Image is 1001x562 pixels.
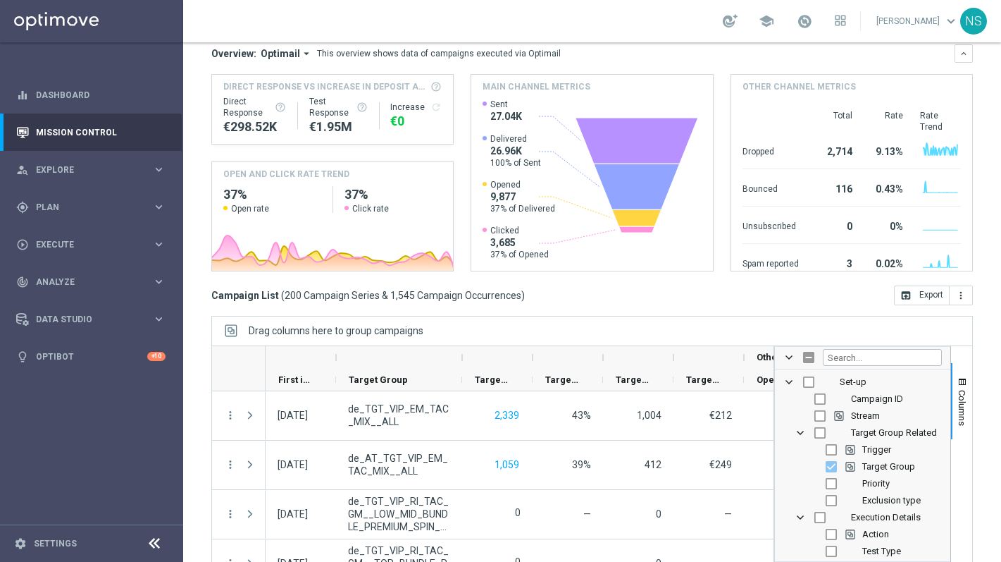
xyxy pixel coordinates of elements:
[36,338,147,375] a: Optibot
[950,286,973,305] button: more_vert
[300,47,313,60] i: arrow_drop_down
[36,203,152,212] span: Plan
[869,139,903,161] div: 9.13%
[521,289,525,302] span: )
[147,352,166,361] div: +10
[15,164,166,176] button: person_search Explore keyboard_arrow_right
[816,110,852,133] div: Total
[775,424,950,441] div: Target Group Related Column Group
[840,377,866,387] span: Set-up
[34,539,77,548] a: Settings
[349,374,408,385] span: Target Group
[152,163,166,176] i: keyboard_arrow_right
[894,286,950,305] button: open_in_browser Export
[261,47,300,60] span: Optimail
[759,13,774,29] span: school
[483,80,590,93] h4: Main channel metrics
[16,313,152,326] div: Data Studio
[211,289,525,302] h3: Campaign List
[223,186,321,203] h2: 37%
[223,80,426,93] span: Direct Response VS Increase In Deposit Amount
[249,325,423,336] span: Drag columns here to group campaigns
[816,176,852,199] div: 116
[211,47,256,60] h3: Overview:
[223,96,286,118] div: Direct Response
[775,374,950,391] div: Set-up Column Group
[775,543,950,560] div: Test Type Column
[36,76,166,114] a: Dashboard
[16,201,29,214] i: gps_fixed
[583,508,591,520] span: —
[490,157,541,169] span: 100% of Sent
[212,391,266,441] div: Press SPACE to select this row.
[224,409,237,422] button: more_vert
[15,276,166,288] div: track_changes Analyze keyboard_arrow_right
[656,508,661,520] span: 0
[775,509,950,526] div: Execution Details Column Group
[851,512,921,523] span: Execution Details
[955,290,966,301] i: more_vert
[686,374,720,385] span: Targeted Average KPI
[616,374,649,385] span: Targeted Responders
[572,410,591,421] span: 43%
[816,139,852,161] div: 2,714
[645,459,661,470] span: 412
[36,166,152,174] span: Explore
[572,459,591,470] span: 39%
[348,452,450,477] span: de_AT_TGT_VIP_EM_TAC_MIX__ALL
[278,409,308,422] div: 29 Aug 2025, Friday
[16,164,29,176] i: person_search
[920,110,961,133] div: Rate Trend
[862,444,891,455] span: Trigger
[224,508,237,520] button: more_vert
[352,203,389,214] span: Click rate
[724,508,732,520] span: —
[256,47,317,60] button: Optimail arrow_drop_down
[152,200,166,214] i: keyboard_arrow_right
[16,201,152,214] div: Plan
[16,338,166,375] div: Optibot
[309,118,367,135] div: €1,954,771
[285,289,521,302] span: 200 Campaign Series & 1,545 Campaign Occurrences
[16,76,166,114] div: Dashboard
[15,90,166,101] div: equalizer Dashboard
[16,276,29,288] i: track_changes
[490,133,541,145] span: Delivered
[742,139,799,161] div: Dropped
[224,458,237,471] button: more_vert
[212,490,266,539] div: Press SPACE to select this row.
[317,47,561,60] div: This overview shows data of campaigns executed via Optimail
[278,508,308,520] div: 01 Aug 2025, Friday
[15,351,166,362] button: lightbulb Optibot +10
[475,374,509,385] span: Targeted Customers
[15,127,166,138] button: Mission Control
[15,202,166,213] div: gps_fixed Plan keyboard_arrow_right
[775,391,950,408] div: Campaign ID Column
[775,458,950,475] div: Target Group Column
[875,11,960,32] a: [PERSON_NAME]keyboard_arrow_down
[775,475,950,492] div: Priority Column
[490,203,555,214] span: 37% of Delivered
[955,44,973,63] button: keyboard_arrow_down
[309,96,367,118] div: Test Response
[869,251,903,274] div: 0.02%
[278,374,312,385] span: First in Range
[16,238,29,251] i: play_circle_outline
[14,537,27,550] i: settings
[757,374,790,385] span: Opened
[775,408,950,424] div: Stream Column
[490,236,549,249] span: 3,685
[281,289,285,302] span: (
[16,114,166,151] div: Mission Control
[775,441,950,458] div: Trigger Column
[775,526,950,543] div: Action Column
[152,275,166,288] i: keyboard_arrow_right
[36,315,152,324] span: Data Studio
[957,390,968,426] span: Columns
[869,176,903,199] div: 0.43%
